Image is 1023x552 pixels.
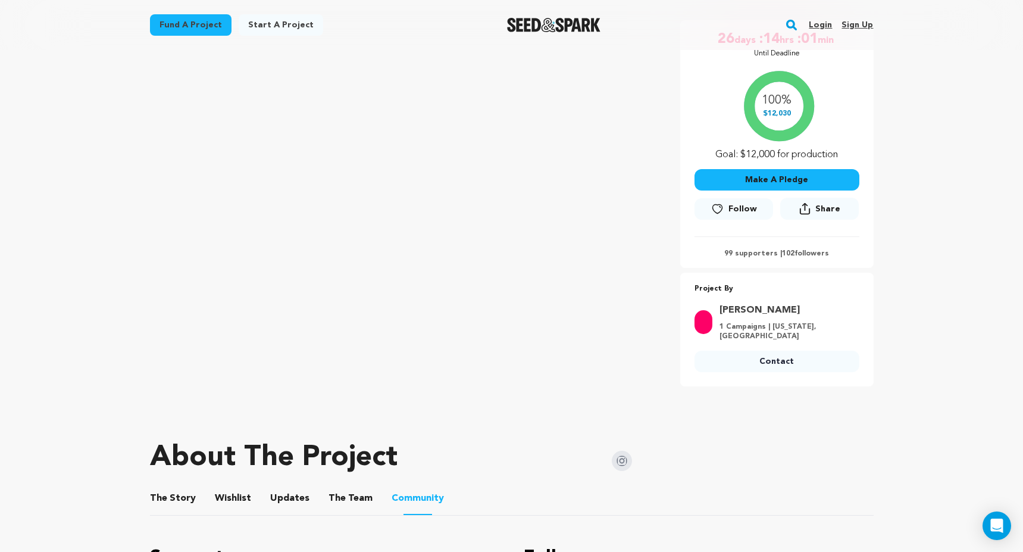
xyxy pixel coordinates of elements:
div: Open Intercom Messenger [983,512,1011,540]
a: Sign up [841,15,873,35]
span: Updates [270,491,309,506]
h1: About The Project [150,444,398,472]
a: Fund a project [150,14,231,36]
p: Project By [694,282,859,296]
span: Story [150,491,196,506]
span: The [150,491,167,506]
span: The [329,491,346,506]
img: Seed&Spark Logo Dark Mode [507,18,600,32]
p: 99 supporters | followers [694,249,859,258]
img: aa93cf71ee0be6fc.png [694,310,712,334]
a: Start a project [239,14,323,36]
p: Until Deadline [754,49,800,58]
span: Team [329,491,373,506]
a: Follow [694,198,773,220]
button: Make A Pledge [694,169,859,191]
span: Community [392,491,444,506]
span: Share [815,203,840,215]
button: Share [780,198,859,220]
a: Goto Sophie Hamilton profile [719,303,852,317]
span: Share [780,198,859,224]
img: Seed&Spark Instagram Icon [612,451,632,471]
a: Seed&Spark Homepage [507,18,600,32]
span: Follow [728,203,757,215]
a: Contact [694,351,859,372]
p: 1 Campaigns | [US_STATE], [GEOGRAPHIC_DATA] [719,322,852,341]
span: 102 [782,250,794,257]
span: Wishlist [215,491,251,506]
a: Login [809,15,832,35]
